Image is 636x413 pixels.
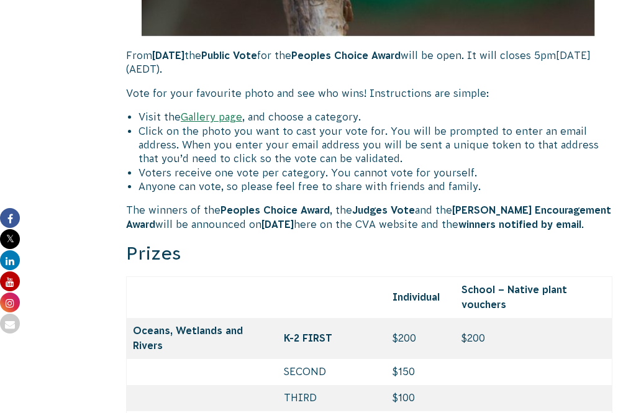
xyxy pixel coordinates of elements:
[386,318,455,359] td: $200
[126,86,612,100] p: Vote for your favourite photo and see who wins! Instructions are simple:
[126,204,611,229] strong: [PERSON_NAME] Encouragement Award
[261,219,294,230] strong: [DATE]
[133,325,243,351] strong: Oceans, Wetlands and Rivers
[220,204,330,216] strong: Peoples Choice Award
[461,284,567,310] strong: School – Native plant vouchers
[201,50,257,61] strong: Public Vote
[458,219,581,230] strong: winners notified by email
[139,166,612,179] li: Voters receive one vote per category. You cannot vote for yourself.
[126,241,612,266] h3: Prizes
[386,385,455,411] td: $100
[291,50,401,61] strong: Peoples Choice Award
[152,50,184,61] strong: [DATE]
[139,124,612,166] li: Click on the photo you want to cast your vote for. You will be prompted to enter an email address...
[455,318,612,359] td: $200
[126,203,612,231] p: The winners of the , the and the will be announced on here on the CVA website and the .
[278,359,386,385] td: SECOND
[129,63,157,75] span: AEDT
[278,385,386,411] td: THIRD
[181,111,242,122] a: Gallery page
[139,179,612,193] li: Anyone can vote, so please feel free to share with friends and family.
[393,291,440,302] strong: Individual
[139,110,612,124] li: Visit the , and choose a category.
[352,204,415,216] strong: Judges Vote
[284,332,332,343] strong: K-2 FIRST
[126,48,612,76] p: From the for the will be open. It will closes 5pm[DATE] ( ).
[386,359,455,385] td: $150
